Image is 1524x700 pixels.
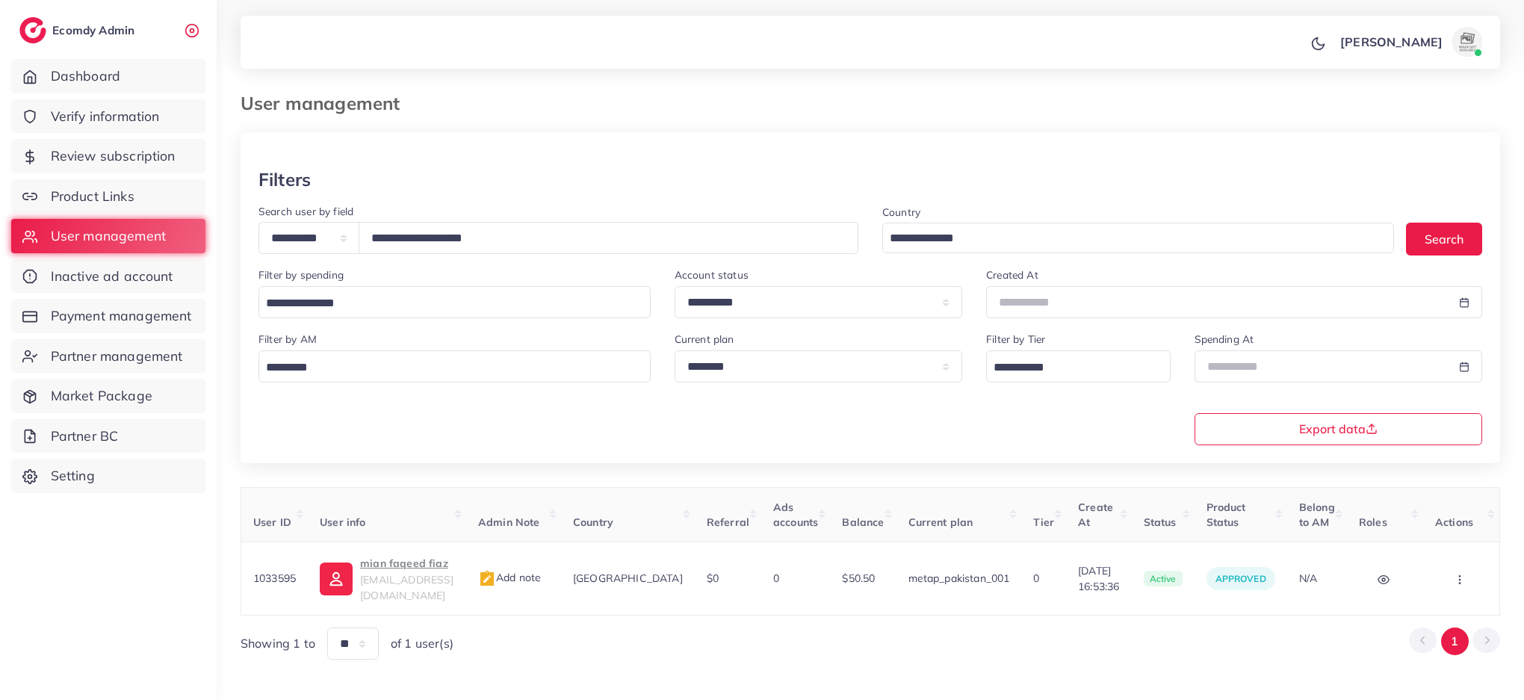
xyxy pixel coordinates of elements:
div: Search for option [882,223,1394,253]
span: Current plan [908,515,973,529]
a: Product Links [11,179,205,214]
input: Search for option [988,356,1150,380]
span: [DATE] 16:53:36 [1078,563,1119,594]
label: Filter by Tier [986,332,1045,347]
span: approved [1215,573,1266,584]
label: Filter by AM [258,332,317,347]
h2: Ecomdy Admin [52,23,138,37]
a: Partner management [11,339,205,374]
span: Market Package [51,386,152,406]
span: Actions [1435,515,1473,529]
img: avatar [1452,27,1482,57]
p: [PERSON_NAME] [1340,33,1443,51]
a: Partner BC [11,419,205,453]
label: Filter by spending [258,267,344,282]
span: User ID [253,515,291,529]
span: $50.50 [842,572,875,585]
input: Search for option [885,227,1375,250]
span: Status [1144,515,1177,529]
span: Verify information [51,107,160,126]
button: Search [1406,223,1482,255]
span: Country [573,515,613,529]
a: [PERSON_NAME]avatar [1332,27,1488,57]
h3: Filters [258,169,311,191]
a: logoEcomdy Admin [19,17,138,43]
span: 0 [1033,572,1039,585]
span: Showing 1 to [241,635,315,652]
a: Verify information [11,99,205,134]
span: Setting [51,466,95,486]
img: admin_note.cdd0b510.svg [478,570,496,588]
span: Product Links [51,187,134,206]
span: of 1 user(s) [391,635,453,652]
a: User management [11,219,205,253]
span: Admin Note [478,515,540,529]
label: Created At [986,267,1038,282]
span: Create At [1078,501,1113,529]
span: Ads accounts [773,501,818,529]
span: N/A [1299,572,1317,585]
span: [GEOGRAPHIC_DATA] [573,572,683,585]
span: metap_pakistan_001 [908,572,1010,585]
button: Export data [1195,413,1483,445]
span: Tier [1033,515,1054,529]
label: Spending At [1195,332,1254,347]
span: Review subscription [51,146,176,166]
span: [EMAIL_ADDRESS][DOMAIN_NAME] [360,573,453,601]
span: 0 [773,572,779,585]
span: 1033595 [253,572,296,585]
span: User info [320,515,365,529]
span: Roles [1359,515,1387,529]
ul: Pagination [1409,628,1500,655]
a: Review subscription [11,139,205,173]
a: Inactive ad account [11,259,205,294]
h3: User management [241,93,412,114]
span: Product Status [1206,501,1246,529]
span: Inactive ad account [51,267,173,286]
div: Search for option [258,350,651,382]
span: Add note [478,571,541,584]
div: Search for option [258,286,651,318]
span: Dashboard [51,66,120,86]
span: Belong to AM [1299,501,1335,529]
div: Search for option [986,350,1170,382]
p: mian faqeed fiaz [360,554,454,572]
input: Search for option [261,356,631,380]
a: Market Package [11,379,205,413]
a: Setting [11,459,205,493]
label: Account status [675,267,749,282]
span: Balance [842,515,884,529]
span: active [1144,571,1183,587]
input: Search for option [261,292,631,315]
img: ic-user-info.36bf1079.svg [320,563,353,595]
span: Partner BC [51,427,119,446]
a: Payment management [11,299,205,333]
a: Dashboard [11,59,205,93]
span: $0 [707,572,719,585]
span: Referral [707,515,749,529]
img: logo [19,17,46,43]
label: Current plan [675,332,734,347]
a: mian faqeed fiaz[EMAIL_ADDRESS][DOMAIN_NAME] [320,554,454,603]
label: Search user by field [258,204,353,219]
span: Export data [1299,423,1378,435]
button: Go to page 1 [1441,628,1469,655]
span: Payment management [51,306,192,326]
span: Partner management [51,347,183,366]
label: Country [882,205,920,220]
span: User management [51,226,166,246]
